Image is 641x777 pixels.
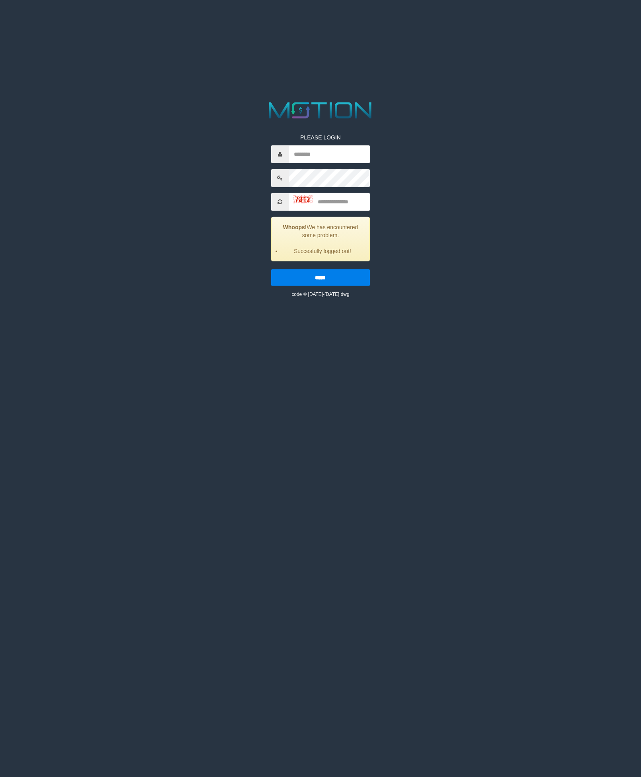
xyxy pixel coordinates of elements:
div: We has encountered some problem. [271,216,370,261]
p: PLEASE LOGIN [271,133,370,141]
li: Succesfully logged out! [282,247,364,255]
strong: Whoops! [283,224,307,230]
small: code © [DATE]-[DATE] dwg [291,291,349,297]
img: MOTION_logo.png [264,99,377,122]
img: captcha [293,195,313,203]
